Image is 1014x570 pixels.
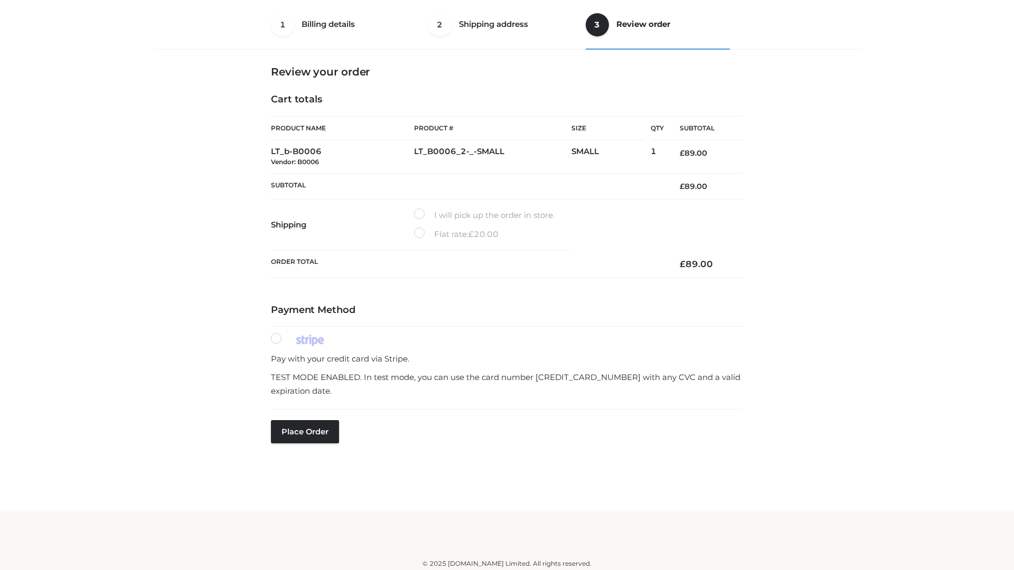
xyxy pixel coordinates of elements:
button: Place order [271,420,339,443]
th: Subtotal [664,117,743,140]
td: LT_B0006_2-_-SMALL [414,140,571,174]
span: £ [680,182,684,191]
td: SMALL [571,140,651,174]
p: Pay with your credit card via Stripe. [271,352,743,366]
span: £ [680,148,684,158]
h4: Cart totals [271,94,743,106]
th: Subtotal [271,173,664,199]
small: Vendor: B0006 [271,158,319,166]
th: Shipping [271,199,414,250]
label: I will pick up the order in store. [414,208,555,222]
bdi: 89.00 [680,182,707,191]
th: Qty [651,116,664,140]
h3: Review your order [271,65,743,78]
div: © 2025 [DOMAIN_NAME] Limited. All rights reserved. [157,558,857,569]
td: LT_b-B0006 [271,140,414,174]
th: Product # [414,116,571,140]
th: Order Total [271,250,664,278]
bdi: 89.00 [680,259,713,269]
bdi: 20.00 [468,229,499,239]
span: £ [468,229,474,239]
bdi: 89.00 [680,148,707,158]
td: 1 [651,140,664,174]
label: Flat rate: [414,227,499,241]
th: Size [571,117,645,140]
span: £ [680,259,686,269]
p: TEST MODE ENABLED. In test mode, you can use the card number [CREDIT_CARD_NUMBER] with any CVC an... [271,370,743,397]
th: Product Name [271,116,414,140]
h4: Payment Method [271,305,743,316]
